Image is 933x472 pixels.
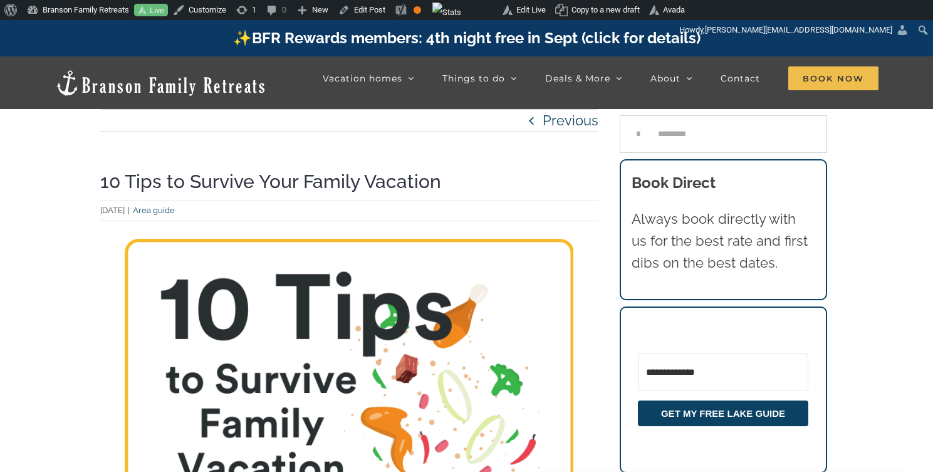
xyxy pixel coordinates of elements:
[638,401,808,426] button: GET MY FREE LAKE GUIDE
[55,69,267,97] img: Branson Family Retreats Logo
[545,66,622,91] a: Deals & More
[233,29,701,47] a: ✨BFR Rewards members: 4th night free in Sept (click for details)
[133,206,175,215] a: Area guide
[323,66,414,91] a: Vacation homes
[675,20,914,40] a: Howdy,
[323,66,878,91] nav: Main Menu
[432,3,461,23] img: Views over 48 hours. Click for more Jetpack Stats.
[721,74,760,83] span: Contact
[620,115,827,153] input: Search...
[620,115,657,153] input: Search
[788,66,878,91] a: Book Now
[442,74,505,83] span: Things to do
[788,66,878,90] span: Book Now
[414,6,421,14] div: OK
[650,66,692,91] a: About
[721,66,760,91] a: Contact
[632,174,716,192] b: Book Direct
[650,74,680,83] span: About
[632,208,815,275] p: Always book directly with us for the best rate and first dibs on the best dates.
[100,206,125,215] span: [DATE]
[323,74,402,83] span: Vacation homes
[125,206,133,215] span: |
[545,74,610,83] span: Deals & More
[638,354,808,391] input: Email Address
[442,66,517,91] a: Things to do
[134,4,168,17] a: Live
[100,169,599,194] h1: 10 Tips to Survive Your Family Vacation
[543,110,598,131] a: Previous
[705,25,892,34] span: [PERSON_NAME][EMAIL_ADDRESS][DOMAIN_NAME]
